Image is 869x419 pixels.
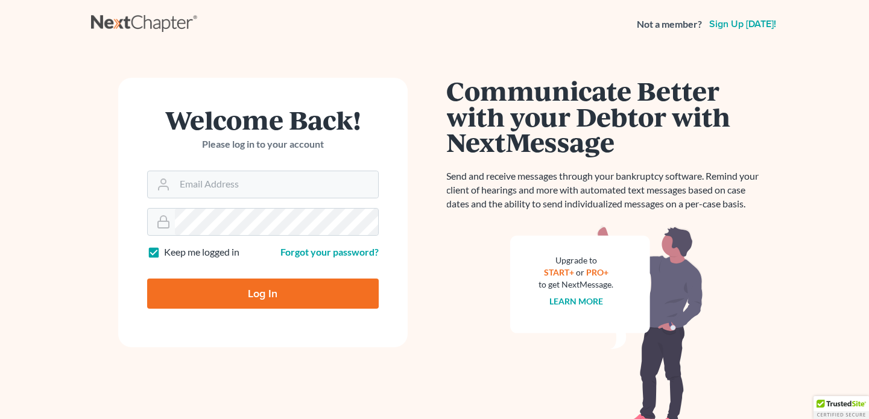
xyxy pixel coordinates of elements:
strong: Not a member? [637,17,702,31]
input: Log In [147,279,379,309]
a: Sign up [DATE]! [707,19,779,29]
p: Please log in to your account [147,137,379,151]
label: Keep me logged in [164,245,239,259]
a: START+ [544,267,574,277]
h1: Communicate Better with your Debtor with NextMessage [447,78,766,155]
div: TrustedSite Certified [814,396,869,419]
div: Upgrade to [539,254,614,266]
a: Forgot your password? [280,246,379,257]
div: to get NextMessage. [539,279,614,291]
a: PRO+ [586,267,608,277]
h1: Welcome Back! [147,107,379,133]
p: Send and receive messages through your bankruptcy software. Remind your client of hearings and mo... [447,169,766,211]
span: or [576,267,584,277]
input: Email Address [175,171,378,198]
a: Learn more [549,296,603,306]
